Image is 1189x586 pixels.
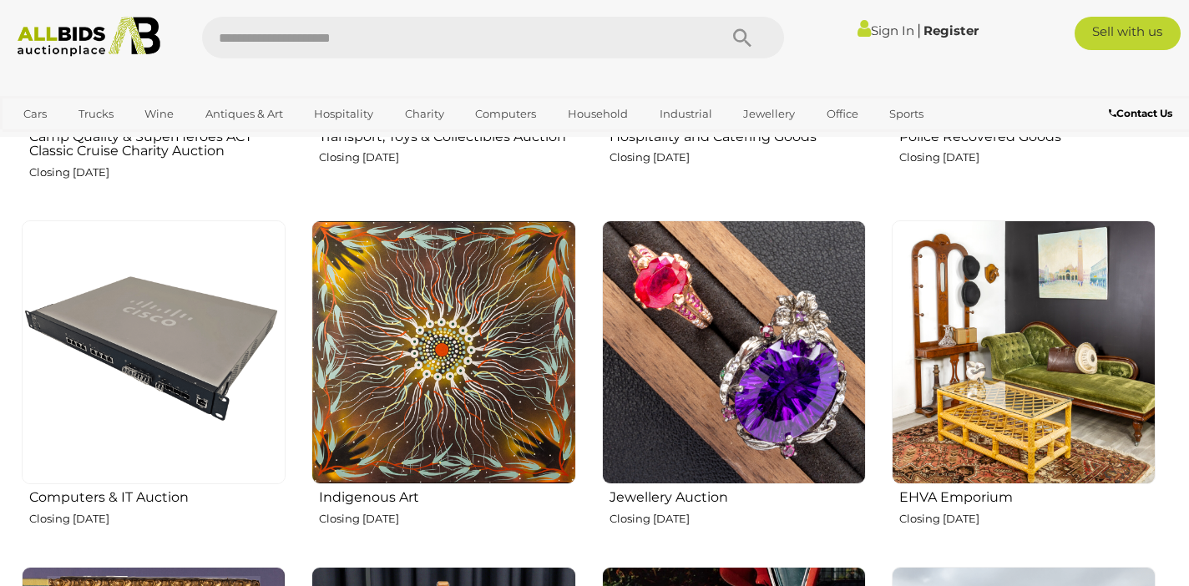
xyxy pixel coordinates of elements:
[1109,104,1176,123] a: Contact Us
[22,220,286,484] img: Computers & IT Auction
[319,125,575,144] h2: Transport, Toys & Collectibles Auction
[29,125,286,159] h2: Camp Quality & SuperHeroes ACT Classic Cruise Charity Auction
[816,100,869,128] a: Office
[899,509,1156,528] p: Closing [DATE]
[464,100,547,128] a: Computers
[1109,107,1172,119] b: Contact Us
[557,100,639,128] a: Household
[917,21,921,39] span: |
[311,220,575,553] a: Indigenous Art Closing [DATE]
[858,23,914,38] a: Sign In
[319,148,575,167] p: Closing [DATE]
[134,100,185,128] a: Wine
[649,100,723,128] a: Industrial
[610,486,866,505] h2: Jewellery Auction
[13,128,153,155] a: [GEOGRAPHIC_DATA]
[319,486,575,505] h2: Indigenous Art
[899,148,1156,167] p: Closing [DATE]
[701,17,784,58] button: Search
[602,220,866,484] img: Jewellery Auction
[732,100,806,128] a: Jewellery
[319,509,575,528] p: Closing [DATE]
[311,220,575,484] img: Indigenous Art
[394,100,455,128] a: Charity
[891,220,1156,553] a: EHVA Emporium Closing [DATE]
[303,100,384,128] a: Hospitality
[9,17,169,57] img: Allbids.com.au
[29,509,286,528] p: Closing [DATE]
[13,100,58,128] a: Cars
[892,220,1156,484] img: EHVA Emporium
[899,125,1156,144] h2: Police Recovered Goods
[610,125,866,144] h2: Hospitality and Catering Goods
[601,220,866,553] a: Jewellery Auction Closing [DATE]
[610,148,866,167] p: Closing [DATE]
[195,100,294,128] a: Antiques & Art
[899,486,1156,505] h2: EHVA Emporium
[610,509,866,528] p: Closing [DATE]
[878,100,934,128] a: Sports
[923,23,979,38] a: Register
[1075,17,1181,50] a: Sell with us
[21,220,286,553] a: Computers & IT Auction Closing [DATE]
[68,100,124,128] a: Trucks
[29,486,286,505] h2: Computers & IT Auction
[29,163,286,182] p: Closing [DATE]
